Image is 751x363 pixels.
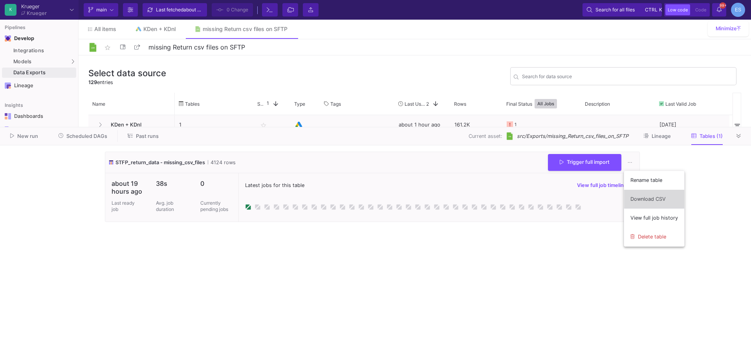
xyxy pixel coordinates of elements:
p: 1 [179,115,249,134]
span: 1 [264,100,269,107]
button: View full job timeline [571,179,633,191]
p: 38s [156,179,188,187]
div: [DATE] [655,115,729,134]
mat-icon: star_border [103,43,112,52]
a: Navigation iconDashboards [2,110,76,123]
button: All Jobs [535,99,557,108]
img: Tab icon [135,26,142,33]
img: Navigation icon [5,113,11,119]
button: Low code [665,4,690,15]
a: Data Exports [2,68,76,78]
button: New run [1,130,48,142]
span: k [659,5,662,15]
div: Krueger [27,11,47,16]
button: Scheduled DAGs [49,130,117,142]
p: 0 [200,179,232,187]
span: Name [92,101,105,107]
div: missing Return csv files on SFTP [203,26,288,32]
a: Navigation iconLineage [2,79,76,92]
img: Logo [88,42,98,52]
span: Last Valid Job [665,101,696,107]
span: View full job timeline [577,182,627,188]
span: Tags [330,101,341,107]
img: Navigation icon [5,126,11,133]
button: Last fetchedabout 1 hour ago [143,3,207,16]
div: Integrations [13,48,74,54]
span: Type [294,101,305,107]
button: 99+ [712,3,726,16]
span: 4124 rows [208,158,236,166]
span: 99+ [720,2,726,9]
a: Integrations [2,46,76,56]
span: Scheduled DAGs [66,133,107,139]
span: Trigger full import [560,159,610,165]
p: about 19 hours ago [112,179,143,195]
img: Navigation icon [5,82,11,89]
span: Models [13,59,32,65]
p: Avg. job duration [156,200,180,212]
span: Description [585,101,610,107]
span: src/Exports/missing_Return_csv_files_on_SFTP [517,132,628,140]
span: Tables [185,101,200,107]
span: Search for all files [595,4,635,16]
a: Navigation iconWidgets [2,123,76,136]
button: ES [729,3,745,17]
span: STFP_return_data - missing_csv_files [115,158,205,166]
span: Last Used [405,101,426,107]
span: 129 [88,79,97,85]
span: Rows [454,101,466,107]
img: icon [108,158,114,166]
div: Data Exports [13,70,74,76]
span: New run [17,133,38,139]
span: main [96,4,107,16]
div: Widgets [14,126,65,133]
img: Google Ads [295,121,303,129]
input: Search for name, tables, ... [522,75,733,81]
span: Current asset: [469,132,502,140]
img: Tab icon [194,26,201,33]
span: Low code [668,7,688,13]
button: Search for all filesctrlk [582,3,662,16]
img: Navigation icon [5,35,11,42]
button: Code [693,4,709,15]
span: Code [695,7,706,13]
div: Lineage [14,82,65,89]
span: Past runs [136,133,159,139]
span: Lineage [652,133,671,139]
button: Tables (1) [682,130,732,142]
span: Tables (1) [700,133,723,139]
div: KDen + KDnl [143,26,176,32]
span: about 1 hour ago [183,7,220,13]
div: Last fetched [156,4,203,16]
span: ctrl [645,5,658,15]
span: All items [94,26,116,32]
div: entries [88,79,166,86]
span: Latest jobs for this table [245,181,304,189]
span: Star [257,101,264,107]
div: Develop [14,35,26,42]
p: Last ready job [112,200,135,212]
div: ES [731,3,745,17]
button: Trigger full import [548,154,621,171]
span: 2 [426,101,429,107]
div: Krueger [21,4,47,9]
button: Past runs [118,130,168,142]
div: 1 [515,115,517,134]
div: Dashboards [14,113,65,119]
mat-expansion-panel-header: Navigation iconDevelop [2,32,76,45]
div: 161.2K [450,115,502,134]
div: about 1 hour ago [394,115,450,134]
span: KDen + KDnl [106,115,170,134]
button: main [84,3,118,16]
button: ctrlk [643,5,658,15]
div: K [5,4,16,16]
div: Final Status [506,95,570,113]
p: Currently pending jobs [200,200,232,212]
button: Lineage [634,130,680,142]
img: [Legacy] CSV [506,132,514,140]
h3: Select data source [88,68,166,78]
